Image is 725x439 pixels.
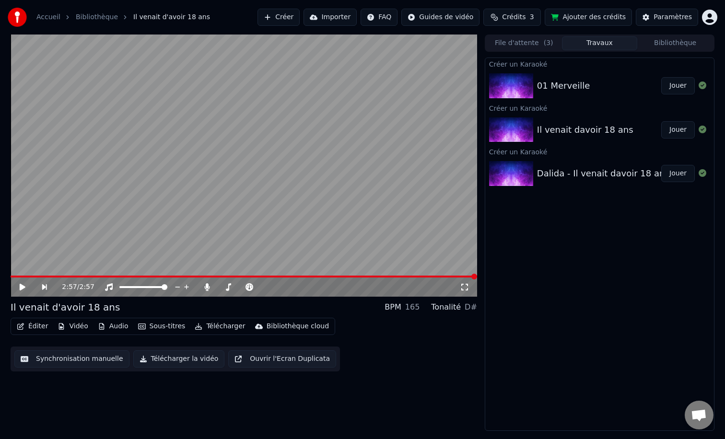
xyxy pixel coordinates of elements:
button: Crédits3 [483,9,541,26]
button: Bibliothèque [637,36,713,50]
div: 01 Merveille [537,79,590,92]
button: Télécharger la vidéo [133,350,225,368]
div: / [62,282,85,292]
div: BPM [385,301,401,313]
button: Créer [257,9,300,26]
button: Jouer [661,165,695,182]
span: 2:57 [79,282,94,292]
button: Jouer [661,77,695,94]
button: Importer [304,9,357,26]
a: Bibliothèque [76,12,118,22]
button: Travaux [562,36,638,50]
div: Il venait d'avoir 18 ans [11,300,120,314]
div: Créer un Karaoké [485,102,714,114]
span: ( 3 ) [544,38,553,48]
button: Télécharger [191,320,249,333]
span: 3 [530,12,534,22]
a: Accueil [36,12,60,22]
button: Jouer [661,121,695,139]
div: Dalida - Il venait davoir 18 ans [537,167,669,180]
span: Il venait d'avoir 18 ans [133,12,210,22]
div: Créer un Karaoké [485,58,714,69]
a: Ouvrir le chat [685,401,713,429]
div: Bibliothèque cloud [267,322,329,331]
div: D# [465,301,477,313]
button: FAQ [361,9,398,26]
nav: breadcrumb [36,12,210,22]
div: Créer un Karaoké [485,146,714,157]
button: Vidéo [54,320,92,333]
button: Sous-titres [134,320,189,333]
div: 165 [405,301,420,313]
button: Ajouter des crédits [545,9,632,26]
button: Synchronisation manuelle [14,350,129,368]
button: Éditer [13,320,52,333]
img: youka [8,8,27,27]
div: Il venait davoir 18 ans [537,123,633,137]
button: Guides de vidéo [401,9,479,26]
span: 2:57 [62,282,77,292]
button: Paramètres [636,9,698,26]
div: Paramètres [654,12,692,22]
span: Crédits [502,12,526,22]
div: Tonalité [431,301,461,313]
button: Audio [94,320,132,333]
button: Ouvrir l'Ecran Duplicata [228,350,336,368]
button: File d'attente [486,36,562,50]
